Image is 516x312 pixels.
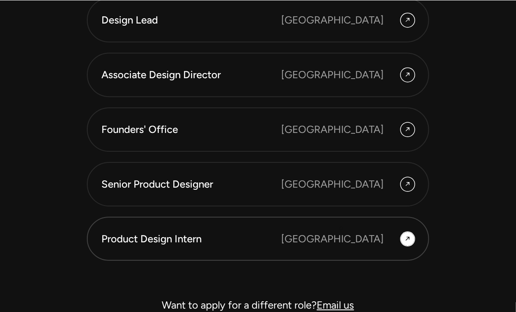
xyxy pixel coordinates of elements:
[87,107,429,152] a: Founders' Office [GEOGRAPHIC_DATA]
[101,122,281,137] div: Founders' Office
[101,177,281,191] div: Senior Product Designer
[281,122,384,137] div: [GEOGRAPHIC_DATA]
[281,231,384,247] div: [GEOGRAPHIC_DATA]
[87,53,429,97] a: Associate Design Director [GEOGRAPHIC_DATA]
[87,162,429,206] a: Senior Product Designer [GEOGRAPHIC_DATA]
[101,232,281,246] div: Product Design Intern
[87,217,429,261] a: Product Design Intern [GEOGRAPHIC_DATA]
[281,177,384,192] div: [GEOGRAPHIC_DATA]
[317,299,354,311] a: Email us
[101,68,281,82] div: Associate Design Director
[281,67,384,82] div: [GEOGRAPHIC_DATA]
